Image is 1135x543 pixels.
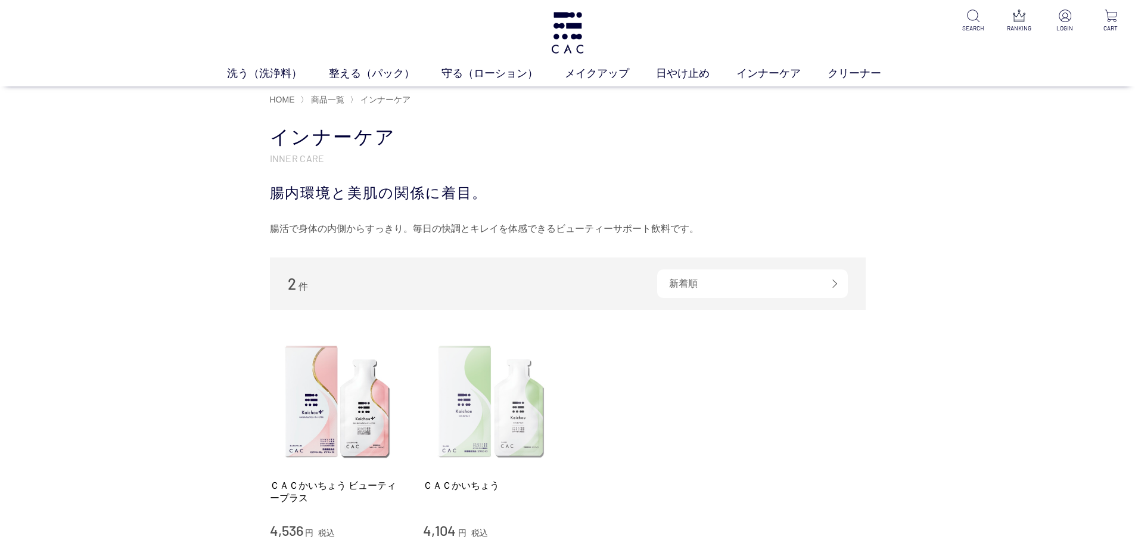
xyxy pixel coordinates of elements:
[350,94,413,106] li: 〉
[270,522,303,539] span: 4,536
[423,479,559,492] a: ＣＡＣかいちょう
[959,10,988,33] a: SEARCH
[270,152,866,165] p: INNER CARE
[657,269,848,298] div: 新着順
[311,95,344,104] span: 商品一覧
[270,219,866,238] div: 腸活で身体の内側からすっきり。毎日の快調とキレイを体感できるビューティーサポート飲料です。
[298,281,308,291] span: 件
[656,66,736,82] a: 日やけ止め
[1005,10,1034,33] a: RANKING
[458,528,467,538] span: 円
[305,528,313,538] span: 円
[423,522,456,539] span: 4,104
[270,334,406,470] img: ＣＡＣかいちょう ビューティープラス
[309,95,344,104] a: 商品一覧
[288,274,296,293] span: 2
[329,66,441,82] a: 整える（パック）
[471,528,488,538] span: 税込
[828,66,908,82] a: クリーナー
[300,94,347,106] li: 〉
[1005,24,1034,33] p: RANKING
[423,334,559,470] img: ＣＡＣかいちょう
[270,479,406,505] a: ＣＡＣかいちょう ビューティープラス
[1050,10,1080,33] a: LOGIN
[549,12,586,54] img: logo
[1096,10,1125,33] a: CART
[565,66,656,82] a: メイクアップ
[441,66,565,82] a: 守る（ローション）
[270,182,866,204] div: 腸内環境と美肌の関係に着目。
[318,528,335,538] span: 税込
[736,66,828,82] a: インナーケア
[1096,24,1125,33] p: CART
[959,24,988,33] p: SEARCH
[270,125,866,150] h1: インナーケア
[1050,24,1080,33] p: LOGIN
[270,95,295,104] a: HOME
[360,95,411,104] span: インナーケア
[358,95,411,104] a: インナーケア
[227,66,329,82] a: 洗う（洗浄料）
